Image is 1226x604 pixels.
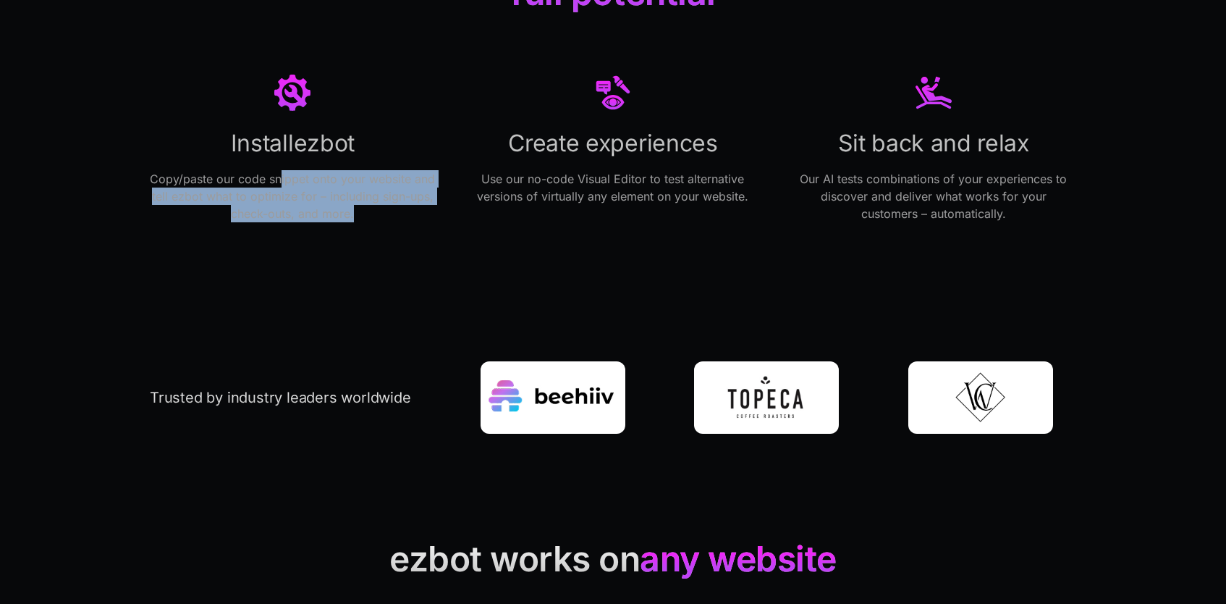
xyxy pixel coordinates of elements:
span: ezbot [294,129,355,157]
h2: ezbot works on [150,538,1076,584]
h3: Create experiences [470,128,756,159]
span: any website [640,538,837,584]
h2: Trusted by industry leaders worldwide [150,387,411,408]
h3: Sit back and relax [790,128,1076,159]
img: Beehiiv Logo [481,361,625,434]
p: Copy/paste our code snippet onto your website and tell ezbot what to optimize for – including sig... [150,170,436,222]
p: Our AI tests combinations of your experiences to discover and deliver what works for your custome... [790,170,1076,222]
h3: Install [150,128,436,159]
img: WalkingCanes.com Logo [908,361,1053,434]
p: Use our no-code Visual Editor to test alternative versions of virtually any element on your website. [470,170,756,205]
img: Topeca Coffee Roasters Logo [694,361,839,434]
